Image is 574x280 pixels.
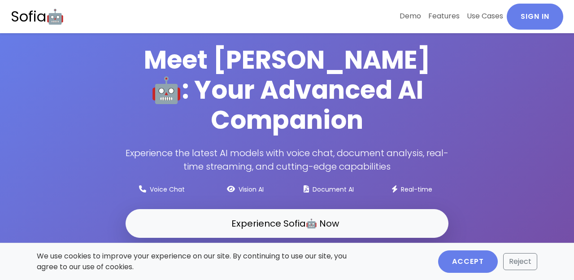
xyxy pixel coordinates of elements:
p: Experience the latest AI models with voice chat, document analysis, real-time streaming, and cutt... [126,146,448,173]
button: Accept [438,250,498,273]
span: Experience Sofia🤖 Now [231,217,339,230]
small: Document AI [313,185,354,194]
a: Features [425,4,463,29]
small: Real-time [401,185,432,194]
a: Use Cases [463,4,507,29]
p: We use cookies to improve your experience on our site. By continuing to use our site, you agree t... [37,251,367,272]
button: Reject [503,253,537,270]
a: Sign In [507,4,563,30]
small: Vision AI [239,185,264,194]
a: Sofia🤖 [11,4,64,30]
a: Demo [396,4,425,29]
small: Voice Chat [150,185,185,194]
a: Experience Sofia🤖 Now [126,209,448,238]
h1: Meet [PERSON_NAME]🤖: Your Advanced AI Companion [126,45,448,136]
